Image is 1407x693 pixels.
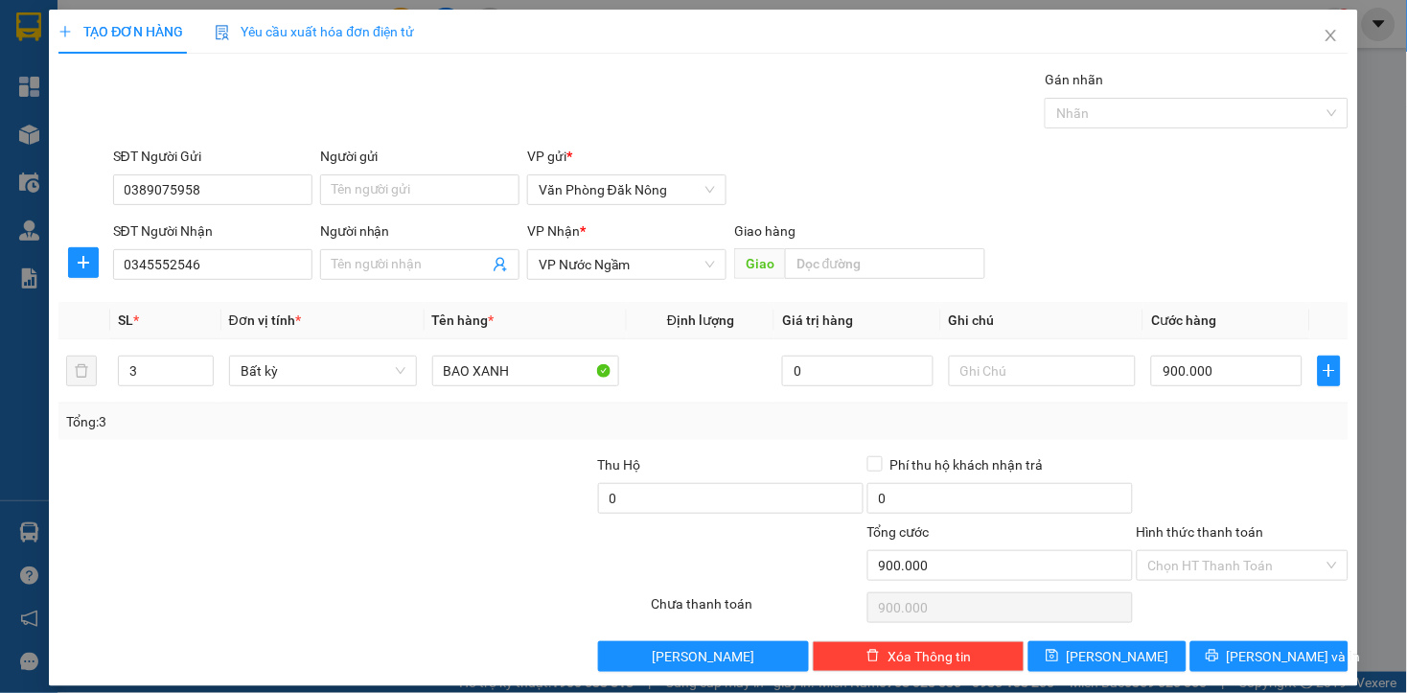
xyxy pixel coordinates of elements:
[941,302,1144,339] th: Ghi chú
[320,146,519,167] div: Người gửi
[241,357,405,385] span: Bất kỳ
[1190,641,1349,672] button: printer[PERSON_NAME] và In
[1319,363,1340,379] span: plus
[432,356,620,386] input: VD: Bàn, Ghế
[883,454,1051,475] span: Phí thu hộ khách nhận trả
[66,411,543,432] div: Tổng: 3
[215,25,230,40] img: icon
[58,24,183,39] span: TẠO ĐƠN HÀNG
[493,257,508,272] span: user-add
[1206,649,1219,664] span: printer
[254,15,463,47] b: [DOMAIN_NAME]
[1137,524,1264,540] label: Hình thức thanh toán
[432,312,495,328] span: Tên hàng
[320,220,519,242] div: Người nhận
[11,29,67,125] img: logo.jpg
[1045,72,1103,87] label: Gán nhãn
[888,646,971,667] span: Xóa Thông tin
[58,25,72,38] span: plus
[785,248,985,279] input: Dọc đường
[1227,646,1361,667] span: [PERSON_NAME] và In
[949,356,1137,386] input: Ghi Chú
[215,24,415,39] span: Yêu cầu xuất hóa đơn điện tử
[229,312,301,328] span: Đơn vị tính
[598,457,641,473] span: Thu Hộ
[598,641,810,672] button: [PERSON_NAME]
[1151,312,1216,328] span: Cước hàng
[782,356,933,386] input: 0
[867,524,930,540] span: Tổng cước
[539,250,715,279] span: VP Nước Ngầm
[527,223,580,239] span: VP Nhận
[866,649,880,664] span: delete
[1067,646,1169,667] span: [PERSON_NAME]
[69,255,98,270] span: plus
[113,146,312,167] div: SĐT Người Gửi
[667,312,734,328] span: Định lượng
[101,137,463,258] h2: VP Nhận: VP Nước Ngầm
[118,312,133,328] span: SL
[68,247,99,278] button: plus
[113,220,312,242] div: SĐT Người Nhận
[1304,10,1358,63] button: Close
[1028,641,1187,672] button: save[PERSON_NAME]
[734,248,785,279] span: Giao
[782,312,853,328] span: Giá trị hàng
[11,137,154,169] h2: 9ZVG1WJN
[734,223,796,239] span: Giao hàng
[653,646,755,667] span: [PERSON_NAME]
[650,593,865,627] div: Chưa thanh toán
[539,175,715,204] span: Văn Phòng Đăk Nông
[1324,28,1339,43] span: close
[1046,649,1059,664] span: save
[77,15,173,131] b: Nhà xe Thiên Trung
[527,146,727,167] div: VP gửi
[813,641,1025,672] button: deleteXóa Thông tin
[66,356,97,386] button: delete
[1318,356,1341,386] button: plus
